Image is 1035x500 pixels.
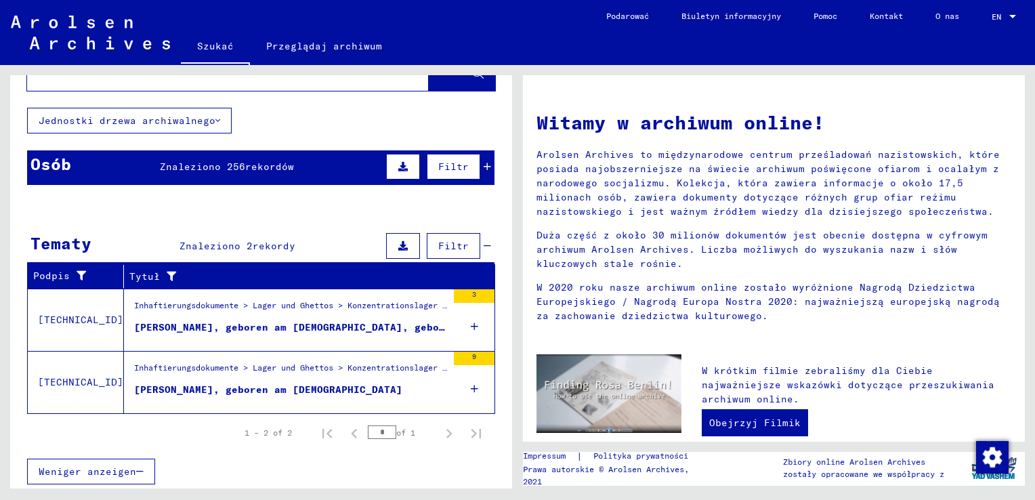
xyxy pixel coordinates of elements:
a: Szukać [181,30,250,65]
font: Tytuł [129,270,160,284]
div: Inhaftierungsdokumente > Lager und Ghettos > Konzentrationslager [GEOGRAPHIC_DATA] > Individuelle... [134,362,447,381]
p: Duża część z około 30 milionów dokumentów jest obecnie dostępna w cyfrowym archiwum Arolsen Archi... [536,228,1011,271]
span: Weniger anzeigen [39,465,136,478]
button: Weniger anzeigen [27,459,155,484]
button: Previous page [341,419,368,446]
font: of 1 [396,428,415,438]
p: Prawa autorskie © Arolsen Archives, 2021 [523,463,711,488]
span: rekordów [245,161,294,173]
span: EN [992,12,1007,22]
p: W 2020 roku nasze archiwum online zostało wyróżnione Nagrodą Dziedzictwa Europejskiego / Nagrodą ... [536,280,1011,323]
div: 1 – 2 of 2 [245,427,292,439]
p: zostały opracowane we współpracy z [783,468,944,480]
div: Osób [30,152,71,176]
div: Tytuł [129,266,478,287]
a: Polityka prywatności [583,449,704,463]
img: video.jpg [536,354,681,433]
button: Next page [436,419,463,446]
div: [PERSON_NAME], geboren am [DEMOGRAPHIC_DATA] [134,383,402,397]
p: W krótkim filmie zebraliśmy dla Ciebie najważniejsze wskazówki dotyczące przeszukiwania archiwum ... [702,364,1011,407]
a: Obejrzyj Filmik [702,409,808,436]
span: Znaleziono 256 [160,161,245,173]
button: Jednostki drzewa archiwalnego [27,108,232,133]
img: Arolsen_neg.svg [11,16,170,49]
img: yv_logo.png [969,451,1019,485]
img: Zmienianie zgody [976,441,1009,474]
p: Arolsen Archives to międzynarodowe centrum prześladowań nazistowskich, które posiada najobszernie... [536,148,1011,219]
h1: Witamy w archiwum online! [536,108,1011,137]
a: Impressum [523,449,576,463]
a: Przeglądaj archiwum [250,30,398,62]
span: Filtr [438,240,469,252]
button: Filtr [427,154,480,180]
button: First page [314,419,341,446]
p: Zbiory online Arolsen Archives [783,456,944,468]
div: Podpis [33,266,123,287]
font: | [576,449,583,463]
button: Filtr [427,233,480,259]
button: Last page [463,419,490,446]
span: Filtr [438,161,469,173]
div: [PERSON_NAME], geboren am [DEMOGRAPHIC_DATA], geboren in [GEOGRAPHIC_DATA], KRS. SCHARFENWISE [134,320,447,335]
div: Zmienianie zgody [975,440,1008,473]
div: Inhaftierungsdokumente > Lager und Ghettos > Konzentrationslager [GEOGRAPHIC_DATA] > Individuelle... [134,299,447,318]
font: Jednostki drzewa archiwalnego [39,114,215,127]
font: Podpis [33,269,70,283]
